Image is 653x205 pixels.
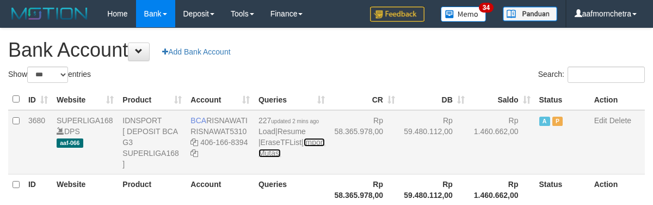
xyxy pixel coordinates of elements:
[57,138,83,148] span: aaf-066
[590,174,645,205] th: Action
[190,138,198,147] a: Copy RISNAWAT5310 to clipboard
[552,117,563,126] span: Paused
[278,127,306,136] a: Resume
[186,174,254,205] th: Account
[258,116,325,158] span: | | |
[52,110,118,174] td: DPS
[441,7,486,22] img: Button%20Memo.svg
[8,67,91,83] label: Show entries
[539,117,550,126] span: Active
[329,110,399,174] td: Rp 58.365.978,00
[57,116,113,125] a: SUPERLIGA168
[609,116,631,125] a: Delete
[590,89,645,110] th: Action
[594,116,607,125] a: Edit
[261,138,301,147] a: EraseTFList
[469,89,535,110] th: Saldo: activate to sort column ascending
[52,174,118,205] th: Website
[503,7,557,21] img: panduan.png
[190,127,247,136] a: RISNAWAT5310
[538,67,645,83] label: Search:
[469,174,535,205] th: Rp 1.460.662,00
[118,89,186,110] th: Product: activate to sort column ascending
[535,174,590,205] th: Status
[24,89,52,110] th: ID: activate to sort column ascending
[27,67,68,83] select: Showentries
[370,7,424,22] img: Feedback.jpg
[258,116,319,125] span: 227
[329,89,399,110] th: CR: activate to sort column ascending
[186,110,254,174] td: RISNAWATI 406-166-8394
[118,110,186,174] td: IDNSPORT [ DEPOSIT BCA G3 SUPERLIGA168 ]
[535,89,590,110] th: Status
[479,3,494,13] span: 34
[254,89,329,110] th: Queries: activate to sort column ascending
[8,5,91,22] img: MOTION_logo.png
[271,118,319,124] span: updated 2 mins ago
[155,43,237,61] a: Add Bank Account
[52,89,118,110] th: Website: activate to sort column ascending
[8,39,645,61] h1: Bank Account
[258,127,275,136] a: Load
[186,89,254,110] th: Account: activate to sort column ascending
[24,110,52,174] td: 3680
[568,67,645,83] input: Search:
[190,116,206,125] span: BCA
[399,89,469,110] th: DB: activate to sort column ascending
[329,174,399,205] th: Rp 58.365.978,00
[469,110,535,174] td: Rp 1.460.662,00
[190,149,198,158] a: Copy 4061668394 to clipboard
[399,110,469,174] td: Rp 59.480.112,00
[254,174,329,205] th: Queries
[258,138,325,158] a: Import Mutasi
[399,174,469,205] th: Rp 59.480.112,00
[118,174,186,205] th: Product
[24,174,52,205] th: ID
